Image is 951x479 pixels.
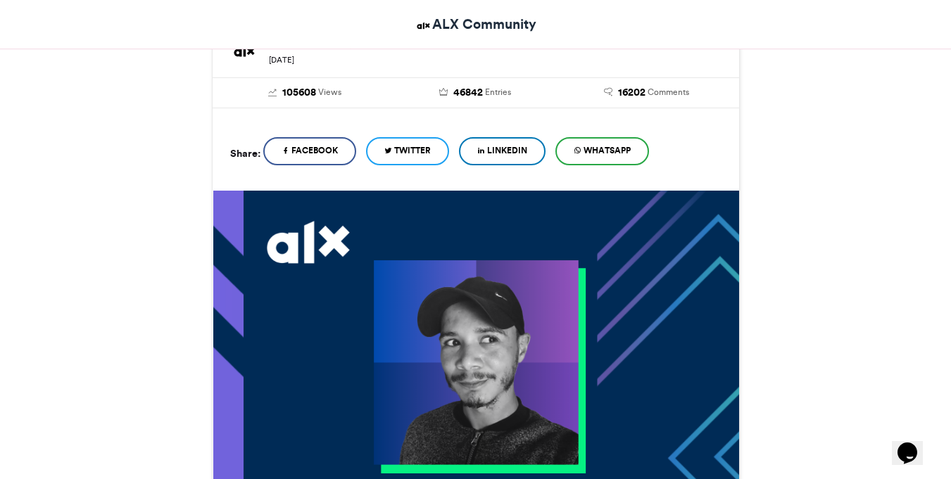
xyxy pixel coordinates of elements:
[459,137,546,165] a: LinkedIn
[555,137,649,165] a: WhatsApp
[487,144,527,157] span: LinkedIn
[366,137,449,165] a: Twitter
[269,55,294,65] small: [DATE]
[394,144,431,157] span: Twitter
[892,423,937,465] iframe: chat widget
[415,14,536,34] a: ALX Community
[453,85,483,101] span: 46842
[282,85,316,101] span: 105608
[401,85,550,101] a: 46842 Entries
[415,17,432,34] img: ALX Community
[572,85,722,101] a: 16202 Comments
[584,144,631,157] span: WhatsApp
[263,137,356,165] a: Facebook
[230,85,380,101] a: 105608 Views
[648,86,689,98] span: Comments
[618,85,645,101] span: 16202
[230,144,260,162] h5: Share:
[374,260,579,465] img: 1758712777.956-b2dcae4267c1926e4edbba7f5065fdc4d8f11412.png
[291,144,338,157] span: Facebook
[485,86,511,98] span: Entries
[230,37,258,65] img: ALX Community
[318,86,341,98] span: Views
[269,37,722,49] h6: ALX Community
